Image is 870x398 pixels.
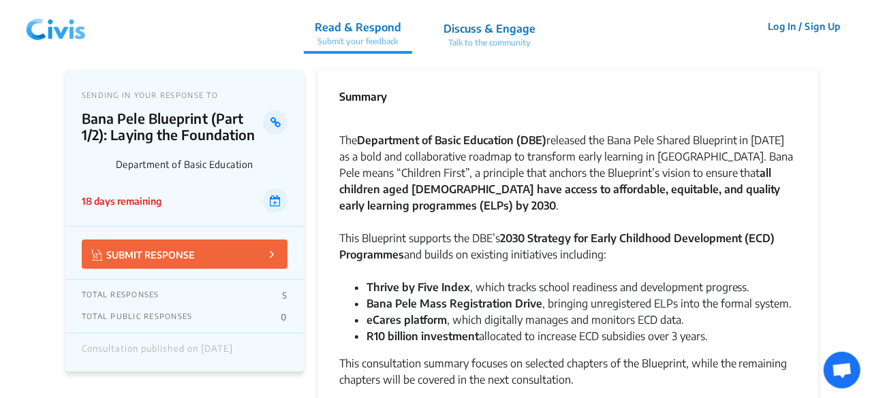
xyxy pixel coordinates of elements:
[339,231,775,261] strong: 2030 Strategy for Early Childhood Development (ECD) Programmes
[281,312,287,322] p: 0
[315,35,401,48] p: Submit your feedback
[444,20,535,37] p: Discuss & Engage
[367,280,470,294] strong: Thrive by Five Index
[367,297,542,310] strong: Bana Pele Mass Registration Drive
[367,328,796,344] li: allocated to increase ECD subsidies over 3 years.
[82,150,110,178] img: Department of Basic Education logo
[339,230,796,279] div: This Blueprint supports the DBE’s and builds on existing initiatives including:
[421,329,479,343] strong: investment
[367,329,418,343] strong: R10 billion
[357,133,546,147] strong: Department of Basic Education (DBE)
[824,352,860,388] div: Open chat
[82,290,159,301] p: TOTAL RESPONSES
[444,37,535,49] p: Talk to the community
[20,6,91,47] img: r3bhv9o7vttlwasn7lg2llmba4yf
[82,239,288,269] button: SUBMIT RESPONSE
[92,246,195,262] p: SUBMIT RESPONSE
[367,295,796,312] li: , bringing unregistered ELPs into the formal system.
[82,344,233,361] div: Consultation published on [DATE]
[759,16,850,37] button: Log In / Sign Up
[367,279,796,295] li: , which tracks school readiness and development progress.
[82,110,264,143] p: Bana Pele Blueprint (Part 1/2): Laying the Foundation
[339,166,781,212] strong: all children aged [DEMOGRAPHIC_DATA] have access to affordable, equitable, and quality early lear...
[339,88,387,105] p: Summary
[82,312,193,322] p: TOTAL PUBLIC RESPONSES
[82,194,161,208] p: 18 days remaining
[92,249,103,261] img: Vector.jpg
[367,312,796,328] li: , which digitally manages and monitors ECD data.
[339,132,796,230] div: The released the Bana Pele Shared Blueprint in [DATE] as a bold and collaborative roadmap to tran...
[367,313,447,327] strong: eCares platform
[315,19,401,35] p: Read & Respond
[282,290,287,301] p: 5
[82,90,288,99] p: SENDING IN YOUR RESPONSE TO
[116,159,288,170] p: Department of Basic Education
